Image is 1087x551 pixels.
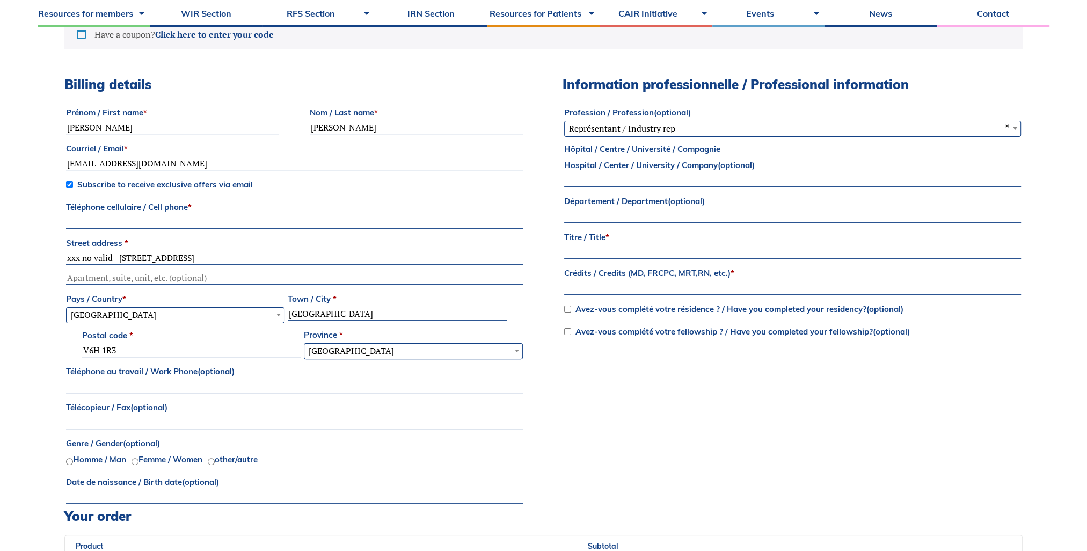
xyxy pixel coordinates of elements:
[66,364,523,380] label: Téléphone au travail / Work Phone
[66,105,279,121] label: Prénom / First name
[731,268,734,278] abbr: required
[304,344,522,358] span: British Columbia
[66,400,523,416] label: Télécopieur / Fax
[564,229,1021,245] label: Titre / Title
[64,18,1023,49] div: Have a coupon?
[563,77,1023,92] h3: Information professionnelle / Professional information
[564,193,1021,209] label: Département / Department
[866,304,903,314] span: (optional)
[67,308,284,322] span: Canada
[155,28,274,40] a: Click here to enter your code
[143,107,147,118] abbr: required
[129,330,133,340] abbr: required
[125,238,128,248] abbr: required
[124,143,128,154] abbr: required
[66,141,523,157] label: Courriel / Email
[122,294,126,304] abbr: required
[138,454,202,465] label: Femme / Women
[1005,121,1010,130] span: ×
[333,294,337,304] abbr: required
[304,343,522,359] span: Province / State
[66,235,523,251] label: Street address
[564,265,1021,281] label: Crédits / Credits (MD, FRCPC, MRT,RN, etc.)
[668,196,705,206] span: (optional)
[873,327,910,337] span: (optional)
[215,454,258,465] label: other/autre
[564,327,910,337] label: Avez-vous complété votre fellowship ? / Have you completed your fellowship?
[66,436,523,452] label: Genre / Gender
[66,291,284,307] label: Pays / Country
[66,252,523,265] input: House number and street name
[339,330,343,340] abbr: required
[718,160,755,170] span: (optional)
[564,304,903,314] label: Avez-vous complété votre résidence ? / Have you completed your residency?
[288,291,506,307] label: Town / City
[130,402,167,412] span: (optional)
[654,107,691,118] span: (optional)
[564,306,571,313] input: Avez-vous complété votre résidence ? / Have you completed your residency?(optional)
[564,105,1021,121] label: Profession / Profession
[66,199,523,215] label: Téléphone cellulaire / Cell phone
[188,202,192,212] abbr: required
[605,232,609,242] abbr: required
[304,327,522,343] label: Province
[66,181,73,188] input: Subscribe to receive exclusive offers via email
[374,107,378,118] abbr: required
[73,454,126,465] label: Homme / Man
[123,438,160,448] span: (optional)
[564,121,1021,137] span: Représentant / Industry rep
[82,328,301,344] label: Postal code
[564,328,571,335] input: Avez-vous complété votre fellowship ? / Have you completed your fellowship?(optional)
[66,307,284,323] span: Pays / Country
[66,474,523,490] label: Date de naissance / Birth date
[198,366,235,376] span: (optional)
[66,272,523,285] input: Apartment, suite, unit, etc. (optional)
[64,509,1023,524] h3: Your order
[77,179,253,190] span: Subscribe to receive exclusive offers via email
[64,77,524,92] h3: Billing details
[565,121,1020,135] span: Représentant / Industry rep
[564,141,1021,173] label: Hôpital / Centre / Université / Compagnie Hospital / Center / University / Company
[182,477,219,487] span: (optional)
[310,105,523,121] label: Nom / Last name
